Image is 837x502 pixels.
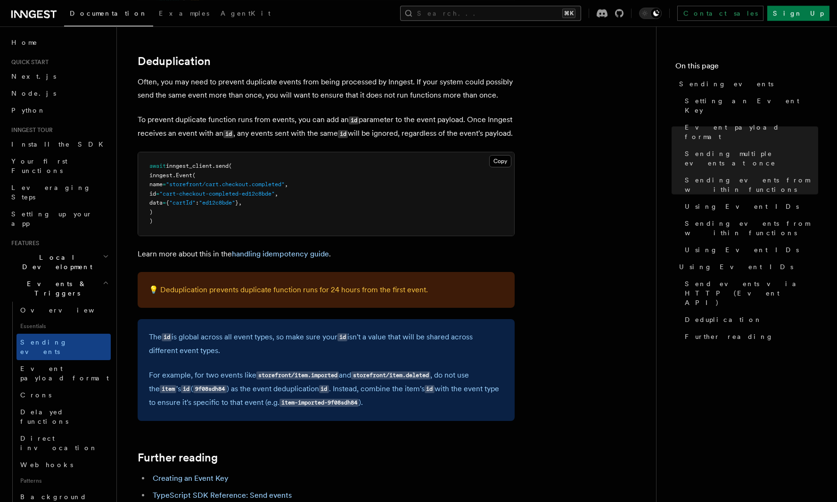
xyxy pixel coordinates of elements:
code: item [160,385,176,393]
span: Crons [20,391,51,399]
span: Features [8,239,39,247]
span: Node.js [11,90,56,97]
span: { [166,199,169,206]
code: id [223,130,233,138]
p: To prevent duplicate function runs from events, you can add an parameter to the event payload. On... [138,113,515,140]
a: Delayed functions [16,403,111,430]
code: id [319,385,329,393]
span: Sending events [20,338,67,355]
a: Event payload format [16,360,111,387]
p: For example, for two events like and , do not use the 's ( ) as the event deduplication . Instead... [149,369,503,410]
p: The is global across all event types, so make sure your isn't a value that will be shared across ... [149,330,503,357]
a: Further reading [138,451,218,464]
span: Send events via HTTP (Event API) [685,279,818,307]
code: id [162,333,172,341]
a: Overview [16,302,111,319]
a: Creating an Event Key [153,474,229,483]
a: AgentKit [215,3,276,25]
span: Install the SDK [11,140,109,148]
button: Search...⌘K [400,6,581,21]
span: Events & Triggers [8,279,103,298]
span: "storefront/cart.checkout.completed" [166,181,285,188]
span: Essentials [16,319,111,334]
span: Using Event IDs [685,202,799,211]
span: inngest_client [166,163,212,169]
span: Event [176,172,192,179]
span: inngest. [149,172,176,179]
a: Contact sales [677,6,763,21]
span: data [149,199,163,206]
span: Event payload format [685,123,818,141]
span: Documentation [70,9,148,17]
span: Using Event IDs [685,245,799,255]
span: Local Development [8,253,103,272]
kbd: ⌘K [562,8,575,18]
span: Event payload format [20,365,109,382]
span: Home [11,38,38,47]
span: "cart-checkout-completed-ed12c8bde" [159,190,275,197]
a: Python [8,102,111,119]
span: }, [235,199,242,206]
span: await [149,163,166,169]
h4: On this page [675,60,818,75]
a: Examples [153,3,215,25]
span: Python [11,107,46,114]
span: Sending events from within functions [685,219,818,238]
a: Setting an Event Key [681,92,818,119]
span: Sending events from within functions [685,175,818,194]
span: = [163,199,166,206]
code: storefront/item.imported [256,371,339,379]
button: Local Development [8,249,111,275]
button: Events & Triggers [8,275,111,302]
a: handling idempotency guide [232,249,329,258]
span: Deduplication [685,315,762,324]
span: Webhooks [20,461,73,469]
span: send [215,163,229,169]
span: , [275,190,278,197]
a: Further reading [681,328,818,345]
span: ( [192,172,196,179]
code: id [181,385,191,393]
span: Sending events [679,79,773,89]
a: Install the SDK [8,136,111,153]
span: Quick start [8,58,49,66]
span: . [212,163,215,169]
a: Sending multiple events at once [681,145,818,172]
span: Overview [20,306,117,314]
p: Learn more about this in the . [138,247,515,261]
span: Inngest tour [8,126,53,134]
span: Delayed functions [20,408,68,425]
span: AgentKit [221,9,271,17]
span: Using Event IDs [679,262,793,272]
a: Webhooks [16,456,111,473]
a: Sending events from within functions [681,215,818,241]
span: = [163,181,166,188]
span: ) [149,209,153,215]
a: Documentation [64,3,153,26]
code: id [425,385,435,393]
a: Direct invocation [16,430,111,456]
span: : [196,199,199,206]
span: ( [229,163,232,169]
span: Direct invocation [20,435,98,452]
code: id [337,333,347,341]
a: Sign Up [767,6,829,21]
a: Home [8,34,111,51]
a: Setting up your app [8,206,111,232]
span: name [149,181,163,188]
a: Sending events [675,75,818,92]
span: , [285,181,288,188]
a: Event payload format [681,119,818,145]
a: Leveraging Steps [8,179,111,206]
span: ) [149,218,153,224]
code: id [349,116,359,124]
a: Sending events from within functions [681,172,818,198]
span: = [156,190,159,197]
a: Crons [16,387,111,403]
a: Your first Functions [8,153,111,179]
a: Node.js [8,85,111,102]
span: Setting an Event Key [685,96,818,115]
a: Next.js [8,68,111,85]
a: Using Event IDs [675,258,818,275]
button: Toggle dark mode [639,8,662,19]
